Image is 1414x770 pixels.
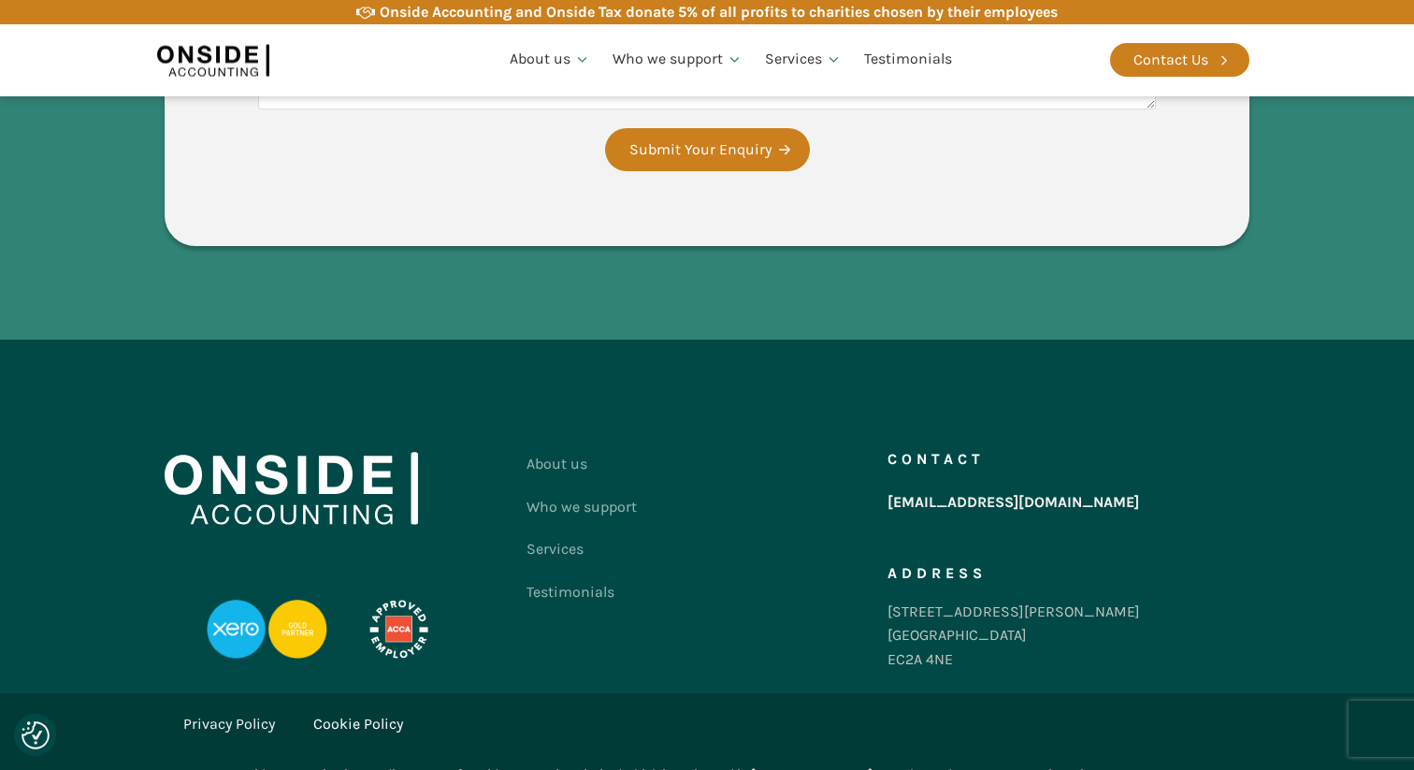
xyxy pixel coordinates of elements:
a: [EMAIL_ADDRESS][DOMAIN_NAME] [887,486,1139,519]
a: Testimonials [853,28,963,92]
a: Privacy Policy [183,712,275,736]
img: Revisit consent button [22,721,50,749]
a: Who we support [601,28,754,92]
div: [STREET_ADDRESS][PERSON_NAME] [GEOGRAPHIC_DATA] EC2A 4NE [887,600,1140,672]
a: Contact Us [1110,43,1249,77]
a: Services [754,28,853,92]
img: Onside Accounting [157,38,269,81]
img: Onside Accounting [165,452,418,525]
a: Services [527,528,637,571]
a: Who we support [527,486,637,529]
a: Testimonials [527,571,637,614]
h5: Contact [887,452,985,467]
button: Submit Your Enquiry [605,128,810,171]
a: About us [527,443,637,486]
h5: Address [887,566,987,581]
a: About us [498,28,601,92]
button: Consent Preferences [22,721,50,749]
a: Cookie Policy [313,712,403,736]
img: APPROVED-EMPLOYER-PROFESSIONAL-DEVELOPMENT-REVERSED_LOGO [346,600,451,660]
div: Contact Us [1133,48,1208,72]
